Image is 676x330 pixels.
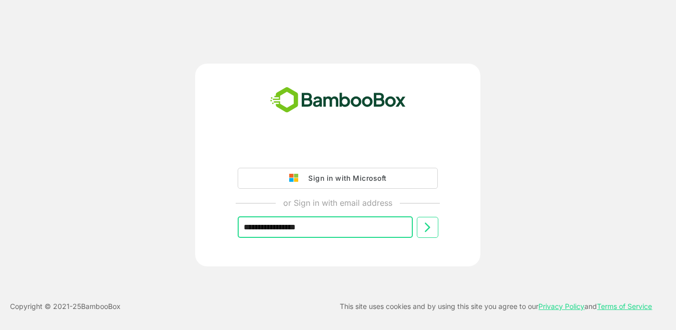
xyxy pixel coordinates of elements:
[283,197,392,209] p: or Sign in with email address
[340,300,652,312] p: This site uses cookies and by using this site you agree to our and
[238,168,438,189] button: Sign in with Microsoft
[289,174,303,183] img: google
[303,172,386,185] div: Sign in with Microsoft
[597,302,652,310] a: Terms of Service
[265,84,411,117] img: bamboobox
[10,300,121,312] p: Copyright © 2021- 25 BambooBox
[233,140,443,162] iframe: Sign in with Google Button
[538,302,584,310] a: Privacy Policy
